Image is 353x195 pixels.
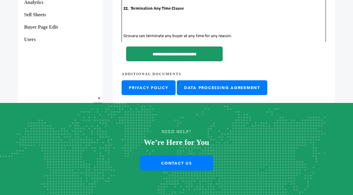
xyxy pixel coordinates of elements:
a: Contact Us [140,156,213,171]
strong: We’re Here for You [144,138,209,147]
a: Privacy Policy [122,80,176,95]
a: Buyer Page Edit [24,24,58,30]
span: 22. Termination Any Time Clause [123,6,184,11]
span: Grovara can terminate any buyer at any time for any reason. [123,34,232,38]
a: Data Processing Agreement [177,80,267,95]
p: Need Help? [18,127,336,136]
a: Sell Sheets [24,12,46,17]
h4: Additional Documents [122,67,326,80]
a: Users [24,37,36,42]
